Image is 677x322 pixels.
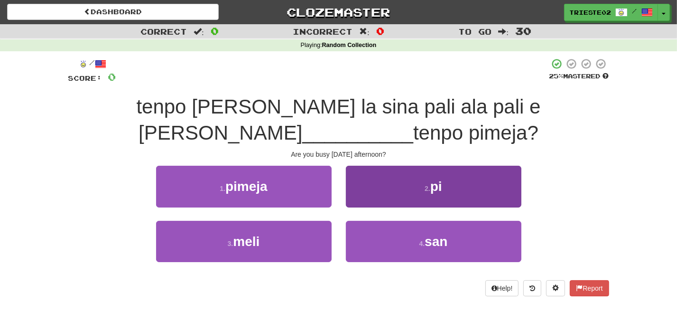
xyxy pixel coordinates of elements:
span: 0 [211,25,219,37]
span: : [498,28,509,36]
span: / [632,8,637,14]
button: Help! [485,280,519,296]
span: 0 [376,25,384,37]
span: tenpo [PERSON_NAME] la sina pali ala pali e [PERSON_NAME] [136,95,540,144]
span: san [425,234,447,249]
span: pi [430,179,442,194]
span: : [194,28,204,36]
span: pimeja [225,179,268,194]
button: 4.san [346,221,521,262]
strong: Random Collection [322,42,377,48]
div: Mastered [549,72,609,81]
a: Clozemaster [233,4,445,20]
div: / [68,58,116,70]
span: Incorrect [293,27,352,36]
span: To go [458,27,492,36]
small: 2 . [425,185,430,192]
small: 1 . [220,185,225,192]
button: 1.pimeja [156,166,332,207]
span: Trieste02 [569,8,611,17]
button: 2.pi [346,166,521,207]
span: 25 % [549,72,564,80]
small: 4 . [419,240,425,247]
a: Trieste02 / [564,4,658,21]
button: 3.meli [156,221,332,262]
small: 3 . [228,240,233,247]
span: : [359,28,370,36]
span: 30 [515,25,531,37]
button: Report [570,280,609,296]
span: tenpo pimeja? [413,122,538,144]
span: 0 [108,71,116,83]
a: Dashboard [7,4,219,20]
span: __________ [302,122,413,144]
button: Round history (alt+y) [523,280,541,296]
div: Are you busy [DATE] afternoon? [68,150,609,159]
span: meli [233,234,260,249]
span: Correct [140,27,187,36]
span: Score: [68,74,102,82]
